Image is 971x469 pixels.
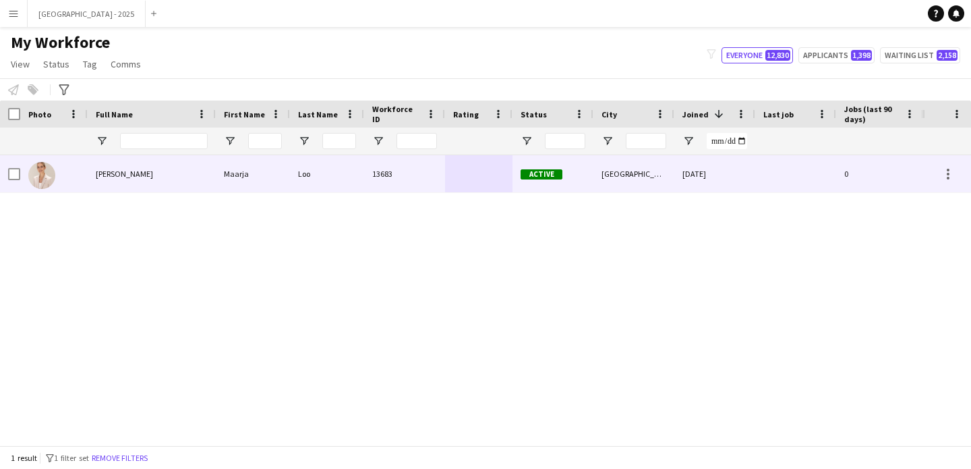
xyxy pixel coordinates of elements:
span: [PERSON_NAME] [96,169,153,179]
div: 0 [836,155,924,192]
button: Applicants1,398 [798,47,875,63]
span: City [601,109,617,119]
span: Status [43,58,69,70]
span: Last job [763,109,794,119]
span: First Name [224,109,265,119]
button: Open Filter Menu [601,135,614,147]
input: First Name Filter Input [248,133,282,149]
button: [GEOGRAPHIC_DATA] - 2025 [28,1,146,27]
span: Comms [111,58,141,70]
div: Loo [290,155,364,192]
button: Everyone12,830 [722,47,793,63]
span: View [11,58,30,70]
div: 13683 [364,155,445,192]
input: Full Name Filter Input [120,133,208,149]
span: Workforce ID [372,104,421,124]
button: Open Filter Menu [298,135,310,147]
div: [GEOGRAPHIC_DATA] [593,155,674,192]
div: [DATE] [674,155,755,192]
app-action-btn: Advanced filters [56,82,72,98]
span: Last Name [298,109,338,119]
span: 1,398 [851,50,872,61]
button: Remove filters [89,451,150,466]
button: Open Filter Menu [96,135,108,147]
a: View [5,55,35,73]
span: Active [521,169,562,180]
span: My Workforce [11,32,110,53]
span: Photo [28,109,51,119]
input: City Filter Input [626,133,666,149]
a: Status [38,55,75,73]
button: Open Filter Menu [682,135,695,147]
button: Open Filter Menu [372,135,384,147]
span: 1 filter set [54,453,89,463]
input: Joined Filter Input [707,133,747,149]
span: 2,158 [937,50,958,61]
span: Joined [682,109,709,119]
a: Comms [105,55,146,73]
span: Jobs (last 90 days) [844,104,900,124]
button: Open Filter Menu [521,135,533,147]
input: Last Name Filter Input [322,133,356,149]
input: Workforce ID Filter Input [396,133,437,149]
img: Maarja Loo [28,162,55,189]
span: Tag [83,58,97,70]
span: Rating [453,109,479,119]
input: Status Filter Input [545,133,585,149]
span: 12,830 [765,50,790,61]
a: Tag [78,55,102,73]
button: Open Filter Menu [224,135,236,147]
span: Status [521,109,547,119]
div: Maarja [216,155,290,192]
span: Full Name [96,109,133,119]
button: Waiting list2,158 [880,47,960,63]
